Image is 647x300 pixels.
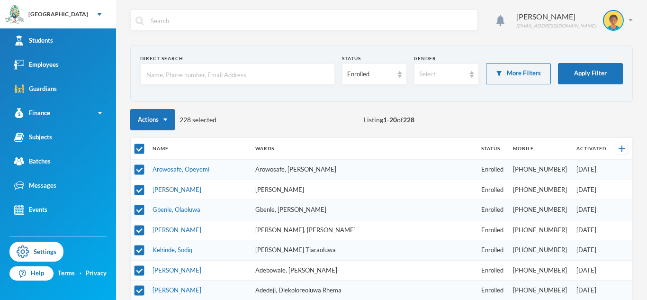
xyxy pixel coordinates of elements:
a: Terms [58,269,75,278]
div: Enrolled [347,70,393,79]
div: [EMAIL_ADDRESS][DOMAIN_NAME] [516,22,596,29]
td: Enrolled [476,200,508,220]
td: [PHONE_NUMBER] [508,180,572,200]
td: [PHONE_NUMBER] [508,240,572,261]
a: [PERSON_NAME] [153,286,201,294]
th: Mobile [508,138,572,160]
td: [PERSON_NAME], [PERSON_NAME] [251,220,476,240]
div: Events [14,205,47,215]
td: [DATE] [572,260,611,281]
b: 228 [403,116,414,124]
td: [DATE] [572,180,611,200]
td: Gbenle, [PERSON_NAME] [251,200,476,220]
td: [PHONE_NUMBER] [508,160,572,180]
td: [DATE] [572,160,611,180]
div: Batches [14,156,51,166]
a: Kehinde, Sodiq [153,246,192,254]
span: Listing - of [364,115,414,125]
td: Enrolled [476,160,508,180]
th: Activated [572,138,611,160]
th: Name [148,138,251,160]
td: [PHONE_NUMBER] [508,260,572,281]
div: Gender [414,55,479,62]
img: search [135,17,144,25]
td: [PERSON_NAME] Tiaraoluwa [251,240,476,261]
input: Name, Phone number, Email Address [145,64,330,85]
button: Apply Filter [558,63,623,84]
th: Wards [251,138,476,160]
div: Employees [14,60,59,70]
td: [PHONE_NUMBER] [508,200,572,220]
img: logo [5,5,24,24]
div: [GEOGRAPHIC_DATA] [28,10,88,18]
td: [DATE] [572,240,611,261]
div: Subjects [14,132,52,142]
div: Select [419,70,465,79]
button: More Filters [486,63,551,84]
td: Enrolled [476,180,508,200]
b: 20 [389,116,397,124]
a: Settings [9,242,63,262]
div: 228 selected [130,109,216,130]
div: Direct Search [140,55,335,62]
a: Help [9,266,54,281]
td: Enrolled [476,220,508,240]
td: [PERSON_NAME] [251,180,476,200]
a: Gbenle, Olaoluwa [153,206,200,213]
div: · [80,269,81,278]
td: [DATE] [572,220,611,240]
div: Guardians [14,84,57,94]
a: [PERSON_NAME] [153,186,201,193]
img: STUDENT [604,11,623,30]
div: Messages [14,181,56,191]
a: Privacy [86,269,107,278]
td: Enrolled [476,260,508,281]
td: Enrolled [476,240,508,261]
img: + [619,145,625,152]
div: Finance [14,108,50,118]
div: Students [14,36,53,45]
td: [PHONE_NUMBER] [508,220,572,240]
div: Status [342,55,407,62]
input: Search [150,10,472,31]
a: [PERSON_NAME] [153,266,201,274]
th: Status [476,138,508,160]
a: Arowosafe, Opeyemi [153,165,209,173]
a: [PERSON_NAME] [153,226,201,234]
button: Actions [130,109,175,130]
div: [PERSON_NAME] [516,11,596,22]
td: Arowosafe, [PERSON_NAME] [251,160,476,180]
b: 1 [383,116,387,124]
td: Adebowale, [PERSON_NAME] [251,260,476,281]
td: [DATE] [572,200,611,220]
